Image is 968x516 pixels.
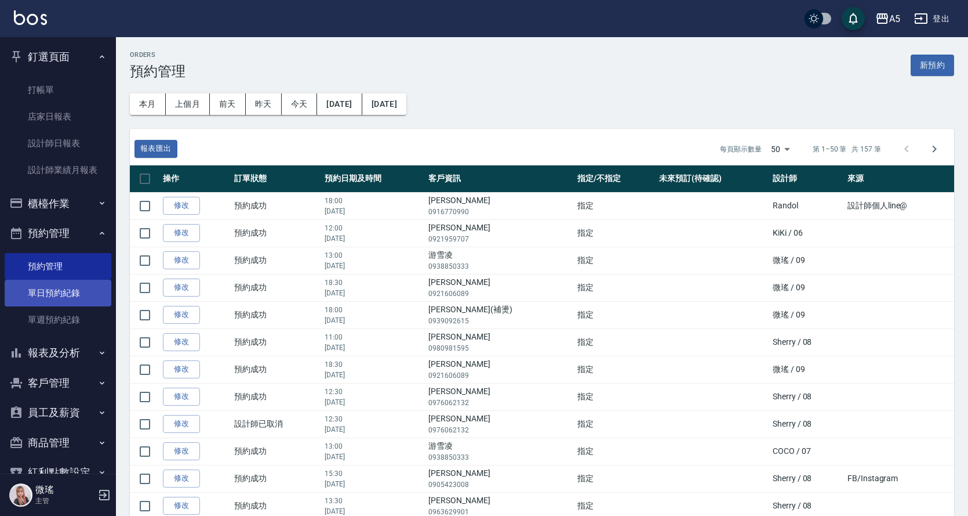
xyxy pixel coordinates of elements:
td: 設計師已取消 [231,410,322,438]
td: 微瑤 / 09 [770,247,845,274]
button: [DATE] [362,93,406,115]
p: [DATE] [325,424,423,435]
p: 18:00 [325,196,423,206]
button: 報表匯出 [134,140,177,158]
p: 13:30 [325,496,423,506]
td: 指定 [574,356,656,383]
p: [DATE] [325,315,423,326]
td: 指定 [574,410,656,438]
td: [PERSON_NAME](補燙) [425,301,574,329]
p: 13:00 [325,441,423,452]
p: 0921606089 [428,288,572,299]
td: 指定 [574,247,656,274]
td: 設計師個人line@ [845,192,954,219]
a: 修改 [163,470,200,488]
button: Go to next page [920,135,948,163]
a: 打帳單 [5,77,111,103]
th: 未來預訂(待確認) [656,165,770,193]
button: 本月 [130,93,166,115]
td: 預約成功 [231,329,322,356]
td: 游雪凌 [425,438,574,465]
td: 指定 [574,274,656,301]
p: [DATE] [325,261,423,271]
td: 預約成功 [231,383,322,410]
a: 設計師業績月報表 [5,157,111,183]
a: 店家日報表 [5,103,111,130]
a: 修改 [163,497,200,515]
button: 釘選頁面 [5,42,111,72]
td: KiKi / 06 [770,219,845,247]
button: 登出 [909,8,954,30]
p: [DATE] [325,452,423,462]
p: 13:00 [325,250,423,261]
td: 指定 [574,219,656,247]
p: [DATE] [325,342,423,353]
button: A5 [871,7,905,31]
h2: Orders [130,51,185,59]
p: 0976062132 [428,425,572,435]
th: 設計師 [770,165,845,193]
button: 櫃檯作業 [5,189,111,219]
td: [PERSON_NAME] [425,383,574,410]
a: 修改 [163,279,200,297]
button: 員工及薪資 [5,398,111,428]
td: 指定 [574,192,656,219]
td: [PERSON_NAME] [425,219,574,247]
td: 預約成功 [231,274,322,301]
p: 0905423008 [428,479,572,490]
td: Sherry / 08 [770,410,845,438]
p: 0939092615 [428,316,572,326]
th: 指定/不指定 [574,165,656,193]
p: 0938850333 [428,261,572,272]
td: 游雪凌 [425,247,574,274]
p: 18:30 [325,359,423,370]
button: [DATE] [317,93,362,115]
button: 紅利點數設定 [5,457,111,488]
p: [DATE] [325,397,423,407]
td: [PERSON_NAME] [425,192,574,219]
button: 今天 [282,93,318,115]
div: 50 [766,133,794,165]
p: [DATE] [325,370,423,380]
button: 昨天 [246,93,282,115]
th: 來源 [845,165,954,193]
td: 指定 [574,329,656,356]
td: 微瑤 / 09 [770,301,845,329]
p: 12:30 [325,414,423,424]
p: 18:00 [325,305,423,315]
button: 客戶管理 [5,368,111,398]
td: 微瑤 / 09 [770,356,845,383]
td: 預約成功 [231,301,322,329]
td: 微瑤 / 09 [770,274,845,301]
img: Person [9,483,32,507]
p: 12:00 [325,223,423,233]
th: 操作 [160,165,231,193]
a: 修改 [163,442,200,460]
div: A5 [889,12,900,26]
td: FB/Instagram [845,465,954,492]
h3: 預約管理 [130,63,185,80]
p: 主管 [35,496,94,506]
img: Logo [14,10,47,25]
p: 每頁顯示數量 [720,144,762,154]
p: 0938850333 [428,452,572,463]
td: 預約成功 [231,438,322,465]
p: 12:30 [325,387,423,397]
p: 18:30 [325,277,423,288]
button: 商品管理 [5,428,111,458]
td: [PERSON_NAME] [425,410,574,438]
a: 單週預約紀錄 [5,306,111,333]
h5: 微瑤 [35,484,94,496]
a: 修改 [163,333,200,351]
button: 預約管理 [5,218,111,248]
td: 預約成功 [231,247,322,274]
a: 修改 [163,388,200,406]
a: 預約管理 [5,253,111,280]
td: 指定 [574,438,656,465]
td: 指定 [574,465,656,492]
th: 客戶資訊 [425,165,574,193]
p: 11:00 [325,332,423,342]
p: 0921959707 [428,234,572,244]
td: 預約成功 [231,465,322,492]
